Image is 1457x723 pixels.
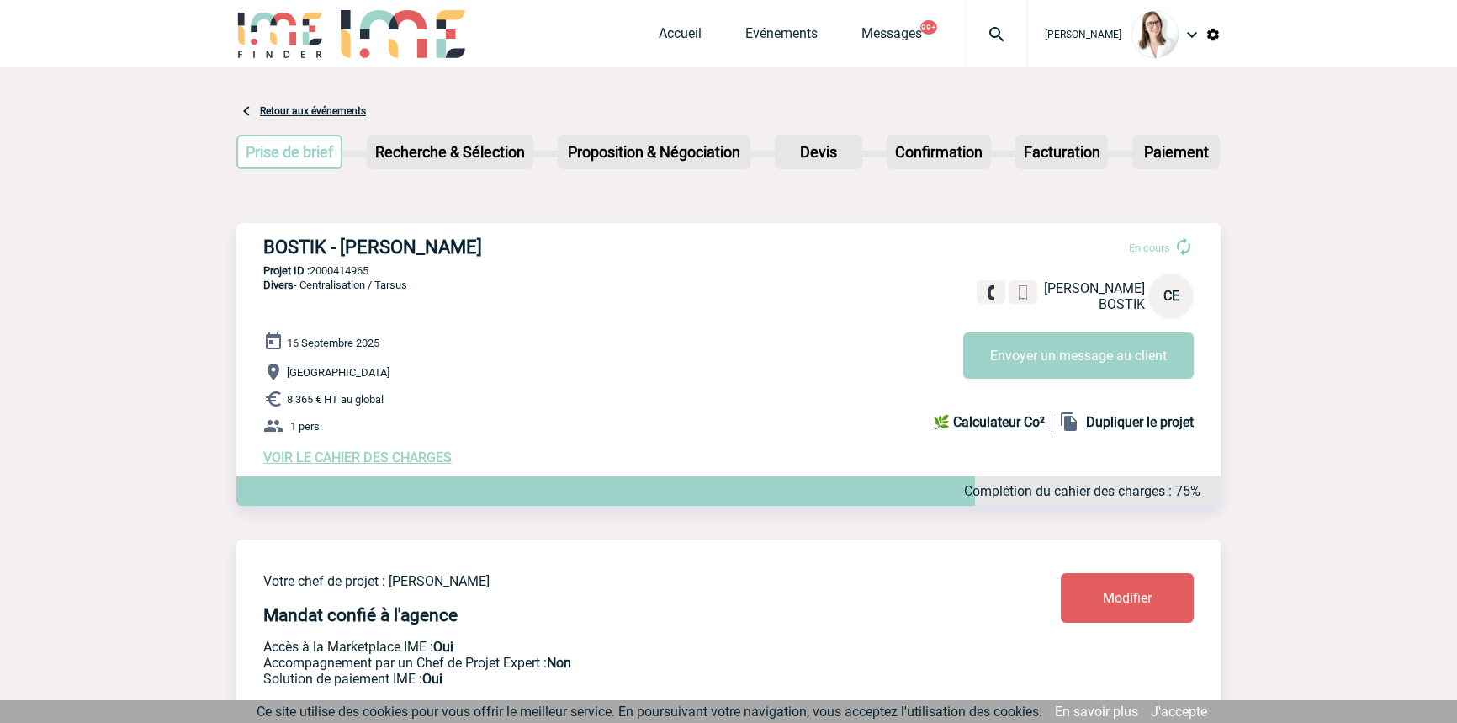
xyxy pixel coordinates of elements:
p: Votre chef de projet : [PERSON_NAME] [263,573,962,589]
b: Oui [433,639,453,655]
a: Messages [861,25,922,49]
span: 8 365 € HT au global [287,393,384,406]
span: [PERSON_NAME] [1045,29,1121,40]
span: [PERSON_NAME] [1044,280,1145,296]
b: Non [547,655,571,671]
a: Evénements [745,25,818,49]
p: 2000414965 [236,264,1221,277]
span: - Centralisation / Tarsus [263,279,407,291]
span: 16 Septembre 2025 [287,337,379,349]
button: 99+ [920,20,937,35]
b: Projet ID : [263,264,310,277]
a: Accueil [659,25,702,49]
a: 🌿 Calculateur Co² [933,412,1052,432]
p: Prise de brief [238,136,341,167]
span: En cours [1129,242,1170,254]
a: VOIR LE CAHIER DES CHARGES [263,449,452,465]
img: portable.png [1015,285,1030,300]
span: CE [1163,288,1179,304]
button: Envoyer un message au client [963,332,1194,379]
img: IME-Finder [236,10,324,58]
span: 1 pers. [290,420,322,433]
p: Proposition & Négociation [559,136,749,167]
span: [GEOGRAPHIC_DATA] [287,366,389,379]
p: Confirmation [888,136,989,167]
p: Facturation [1017,136,1107,167]
a: J'accepte [1151,704,1207,720]
span: Modifier [1103,590,1152,606]
img: fixe.png [983,285,999,300]
p: Conformité aux process achat client, Prise en charge de la facturation, Mutualisation de plusieur... [263,671,962,687]
p: Accès à la Marketplace IME : [263,639,962,655]
p: Recherche & Sélection [368,136,532,167]
b: Oui [422,671,442,687]
a: Retour aux événements [260,105,366,117]
b: 🌿 Calculateur Co² [933,414,1045,430]
b: Dupliquer le projet [1086,414,1194,430]
img: 122719-0.jpg [1131,11,1179,58]
a: En savoir plus [1055,704,1138,720]
span: BOSTIK [1099,296,1145,312]
img: file_copy-black-24dp.png [1059,412,1079,432]
p: Prestation payante [263,655,962,671]
p: Paiement [1134,136,1218,167]
h3: BOSTIK - [PERSON_NAME] [263,237,768,258]
span: Ce site utilise des cookies pour vous offrir le meilleur service. En poursuivant votre navigation... [257,704,1042,720]
h4: Mandat confié à l'agence [263,605,458,625]
p: Devis [776,136,861,167]
span: Divers [263,279,294,291]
